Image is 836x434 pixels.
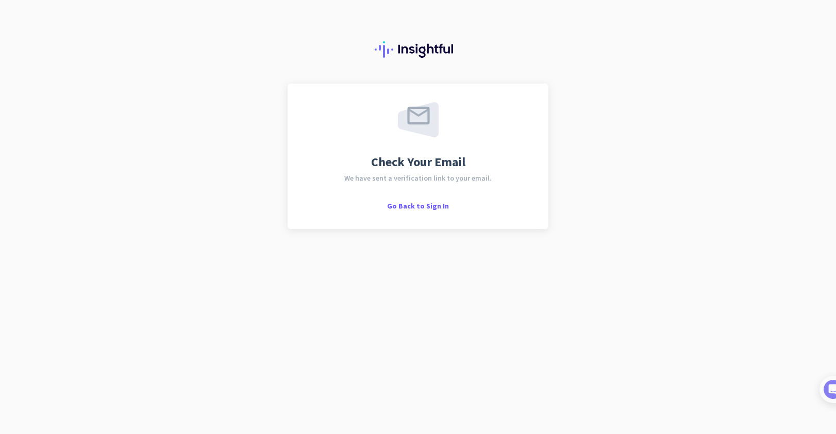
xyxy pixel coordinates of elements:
[375,41,461,58] img: Insightful
[344,174,492,182] span: We have sent a verification link to your email.
[387,201,449,211] span: Go Back to Sign In
[398,102,439,137] img: email-sent
[371,156,465,168] span: Check Your Email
